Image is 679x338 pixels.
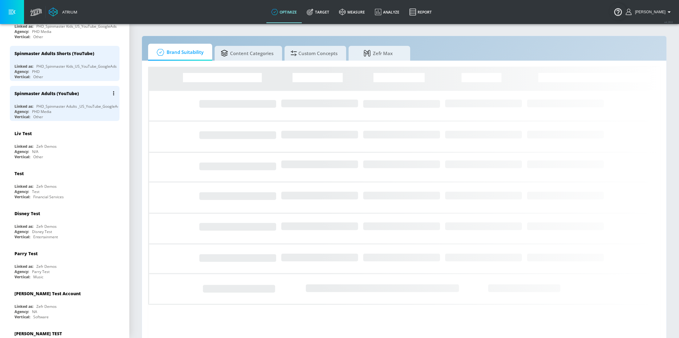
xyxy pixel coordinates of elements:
a: measure [334,1,370,23]
div: Spinmaster Adults (YouTube) [14,91,79,96]
div: Agency: [14,69,29,74]
div: PHD Media [32,29,51,34]
div: Vertical: [14,34,30,39]
div: Other [33,74,43,79]
div: Liv TestLinked as:Zefr DemosAgency:N/AVertical:Other [10,126,119,161]
div: Vertical: [14,154,30,159]
div: Financial Services [33,194,64,199]
div: Agency: [14,229,29,234]
div: Linked as: [14,64,33,69]
div: Other [33,34,43,39]
div: Linked as: [14,24,33,29]
div: Test [32,189,39,194]
div: Linked as: [14,104,33,109]
div: Vertical: [14,274,30,280]
div: [PERSON_NAME] Test AccountLinked as:Zefr DemosAgency:NAVertical:Software [10,286,119,321]
span: Zefr Max [355,46,402,61]
a: Atrium [49,7,77,17]
div: Vertical: [14,314,30,320]
div: PHD_Spinmaster Adults _US_YouTube_GoogleAds [36,104,121,109]
div: Test [14,171,24,176]
div: Spinmaster Adults (YouTube)Linked as:PHD_Spinmaster Adults _US_YouTube_GoogleAdsAgency:PHD MediaV... [10,86,119,121]
div: Agency: [14,269,29,274]
div: Linked as: [14,144,33,149]
div: Other [33,114,43,119]
div: Disney TestLinked as:Zefr DemosAgency:Disney TestVertical:Entertainment [10,206,119,241]
div: PHD [32,69,40,74]
div: Agency: [14,29,29,34]
div: Disney Test [32,229,52,234]
span: login as: stephanie.wolklin@zefr.com [633,10,665,14]
div: [PERSON_NAME] TEST [14,331,62,336]
div: Parry TestLinked as:Zefr DemosAgency:Parry TestVertical:Music [10,246,119,281]
a: Target [302,1,334,23]
span: v 4.28.0 [664,20,673,24]
div: Liv Test [14,131,32,136]
div: Vertical: [14,114,30,119]
div: Disney Test [14,211,40,216]
a: Report [404,1,437,23]
div: Spinmaster Adults Shorts (YouTube)Linked as:PHD_Spinmaster Kids_US_YouTube_GoogleAdsAgency:PHDVer... [10,46,119,81]
div: NA [32,309,37,314]
div: Linked as: [14,184,33,189]
div: TestLinked as:Zefr DemosAgency:TestVertical:Financial Services [10,166,119,201]
a: Analyze [370,1,404,23]
div: Zefr Demos [36,224,57,229]
div: Vertical: [14,74,30,79]
div: Linked as: [14,224,33,229]
div: Parry Test [14,251,38,256]
div: N/A [32,149,38,154]
div: [PERSON_NAME] Test Account [14,291,81,296]
div: Agency: [14,309,29,314]
div: Spinmaster Adults Shorts (YouTube) [14,50,94,56]
div: Agency: [14,109,29,114]
button: [PERSON_NAME] [626,8,673,16]
div: Agency: [14,189,29,194]
div: Zefr Demos [36,264,57,269]
div: Linked as: [14,304,33,309]
div: Agency: [14,149,29,154]
div: Vertical: [14,194,30,199]
div: Atrium [60,9,77,15]
div: Entertainment [33,234,58,239]
div: PHD_Spinmaster Kids_US_YouTube_GoogleAds [36,64,117,69]
span: Brand Suitability [154,45,204,60]
div: Software [33,314,49,320]
button: Open Resource Center [609,3,627,20]
span: Content Categories [221,46,273,61]
div: Vertical: [14,234,30,239]
span: Custom Concepts [291,46,337,61]
div: Zefr Demos [36,144,57,149]
div: Other [33,154,43,159]
div: PHD_Spinmaster Kids_US_YouTube_GoogleAds [36,24,117,29]
div: Parry Test [32,269,50,274]
div: Linked as: [14,264,33,269]
div: Zefr Demos [36,184,57,189]
div: PHD Media [32,109,51,114]
div: Zefr Demos [36,304,57,309]
div: Music [33,274,43,280]
a: optimize [266,1,302,23]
